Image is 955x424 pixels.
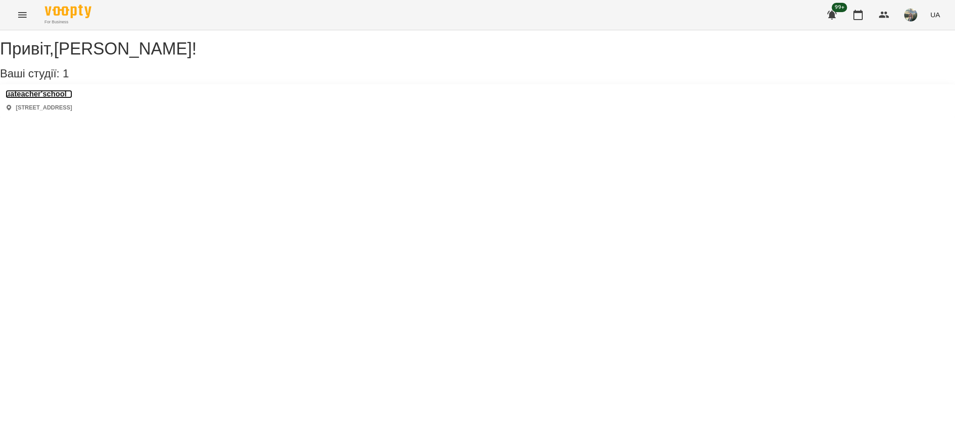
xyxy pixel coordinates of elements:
[45,19,91,25] span: For Business
[927,6,944,23] button: UA
[6,90,72,98] a: uateacher'school
[45,5,91,18] img: Voopty Logo
[62,67,69,80] span: 1
[16,104,72,112] p: [STREET_ADDRESS]
[832,3,847,12] span: 99+
[11,4,34,26] button: Menu
[904,8,917,21] img: 3ee4fd3f6459422412234092ea5b7c8e.jpg
[930,10,940,20] span: UA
